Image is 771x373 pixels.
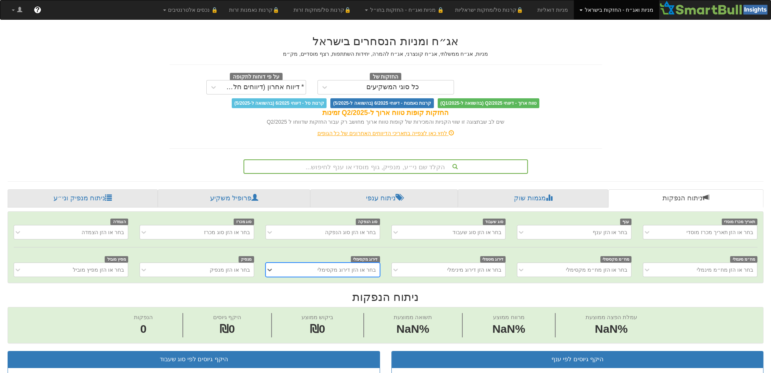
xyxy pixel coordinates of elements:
a: ניתוח מנפיק וני״ע [8,189,158,208]
span: תאריך מכרז מוסדי [722,219,757,225]
span: על פי דוחות לתקופה [230,73,283,81]
span: מח״מ מינמלי [730,256,757,263]
a: ניתוח ענפי [310,189,458,208]
div: בחר או הזן סוג מכרז [204,228,250,236]
div: בחר או הזן סוג שעבוד [452,228,502,236]
span: הצמדה [110,219,128,225]
span: קרנות נאמנות - דיווחי 6/2025 (בהשוואה ל-5/2025) [330,98,433,108]
div: בחר או הזן ענף [593,228,628,236]
span: מרווח ממוצע [493,314,524,320]
h2: אג״ח ומניות הנסחרים בישראל [170,35,602,47]
span: החזקות של [370,73,402,81]
div: לחץ כאן לצפייה בתאריכי הדיווחים האחרונים של כל הגופים [164,129,608,137]
div: בחר או הזן הצמדה [82,228,124,236]
a: 🔒 מניות ואג״ח - החזקות בחו״ל [359,0,449,19]
span: NaN% [394,321,432,337]
div: בחר או הזן תאריך מכרז מוסדי [686,228,753,236]
span: תשואה ממוצעת [394,314,432,320]
span: עמלת הפצה ממוצעת [586,314,637,320]
a: מניות דואליות [532,0,574,19]
div: בחר או הזן דירוג מינימלי [447,266,502,274]
span: מח״מ מקסימלי [600,256,632,263]
span: מפיץ מוביל [105,256,128,263]
span: סוג הנפקה [356,219,380,225]
div: בחר או הזן מח״מ מינמלי [696,266,753,274]
div: החזקות קופות טווח ארוך ל-Q2/2025 זמינות [170,108,602,118]
span: דירוג מקסימלי [351,256,380,263]
img: Smartbull [659,0,771,16]
div: בחר או הזן מפיץ מוביל [73,266,124,274]
div: שים לב שבתצוגה זו שווי הקניות והמכירות של קופות טווח ארוך מחושב רק עבור החזקות שדווחו ל Q2/2025 [170,118,602,126]
div: בחר או הזן דירוג מקסימלי [317,266,376,274]
a: ניתוח הנפקות [608,189,763,208]
div: בחר או הזן מח״מ מקסימלי [566,266,628,274]
a: מגמות שוק [458,189,608,208]
span: דירוג מינימלי [480,256,506,263]
span: סוג מכרז [234,219,254,225]
span: סוג שעבוד [483,219,506,225]
span: ₪0 [310,323,325,335]
a: 🔒קרנות סל/מחקות ישראליות [449,0,531,19]
a: 🔒 נכסים אלטרנטיבים [157,0,224,19]
span: הנפקות [134,314,153,320]
div: בחר או הזן סוג הנפקה [325,228,376,236]
span: 0 [134,321,153,337]
span: ביקוש ממוצע [301,314,333,320]
div: היקף גיוסים לפי ענף [397,355,758,364]
span: קרנות סל - דיווחי 6/2025 (בהשוואה ל-5/2025) [232,98,327,108]
span: מנפיק [239,256,254,263]
div: * דיווח אחרון (דיווחים חלקיים) [222,83,304,91]
a: 🔒קרנות סל/מחקות זרות [288,0,359,19]
h5: מניות, אג״ח ממשלתי, אג״ח קונצרני, אג״ח להמרה, יחידות השתתפות, רצף מוסדיים, מק״מ [170,51,602,57]
a: 🔒קרנות נאמנות זרות [223,0,288,19]
div: הקלד שם ני״ע, מנפיק, גוף מוסדי או ענף לחיפוש... [244,160,527,173]
span: ? [35,6,39,14]
span: NaN% [586,321,637,337]
a: פרופיל משקיע [158,189,310,208]
span: טווח ארוך - דיווחי Q2/2025 (בהשוואה ל-Q1/2025) [438,98,539,108]
div: כל סוגי המשקיעים [366,83,419,91]
div: היקף גיוסים לפי סוג שעבוד [14,355,374,364]
h2: ניתוח הנפקות [8,291,763,303]
a: ? [28,0,47,19]
div: בחר או הזן מנפיק [210,266,250,274]
a: מניות ואג״ח - החזקות בישראל [574,0,659,19]
span: היקף גיוסים [213,314,241,320]
span: NaN% [492,321,525,337]
span: ענף [620,219,632,225]
span: ₪0 [220,323,235,335]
